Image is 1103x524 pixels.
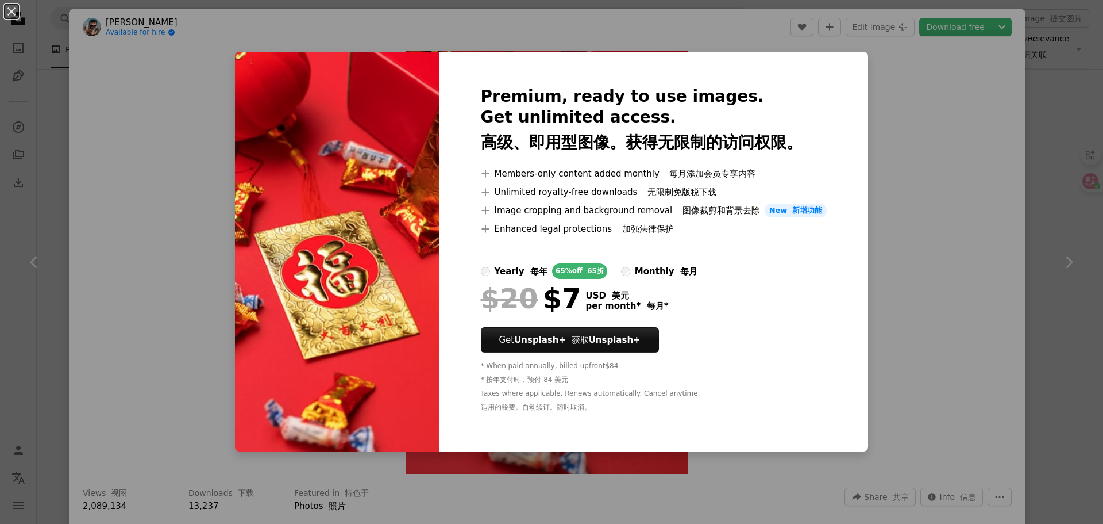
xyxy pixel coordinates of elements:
strong: Unsplash+ [589,335,641,345]
img: photo-1612201578303-25f1712d20cc [235,52,439,452]
font: 65折 [587,267,604,275]
input: yearly 每年65%off 65折 [481,267,490,276]
font: 图像裁剪和背景去除 [682,205,760,216]
strong: Unsplash+ [514,335,566,345]
div: monthly [635,265,697,278]
font: 美元 [612,290,629,301]
button: GetUnsplash+ 获取Unsplash+ [481,327,659,353]
div: 65% off [552,263,607,279]
font: 每月 [680,266,697,277]
font: * 按年支付时，预付 84 美元 [481,376,569,384]
font: 新增功能 [792,206,822,215]
div: yearly [495,265,548,278]
span: New [765,204,827,217]
li: Unlimited royalty-free downloads [481,185,827,199]
font: 高级、即用型图像。获得无限制的访问权限。 [481,133,803,152]
font: 每月添加会员专享内容 [669,169,755,179]
span: per month * [586,301,669,311]
li: Image cropping and background removal [481,204,827,217]
font: 适用的税费。自动续订。随时取消。 [481,403,591,411]
font: 每年 [530,266,547,277]
font: 加强法律保护 [622,224,674,234]
font: 获取 [572,335,641,345]
h2: Premium, ready to use images. Get unlimited access. [481,86,827,158]
li: Members-only content added monthly [481,167,827,181]
span: USD [586,290,669,301]
div: $7 [481,284,581,313]
div: * When paid annually, billed upfront $84 Taxes where applicable. Renews automatically. Cancel any... [481,362,827,417]
input: monthly 每月 [621,267,630,276]
font: 无限制免版税下载 [647,187,716,197]
li: Enhanced legal protections [481,222,827,236]
span: $20 [481,284,538,313]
